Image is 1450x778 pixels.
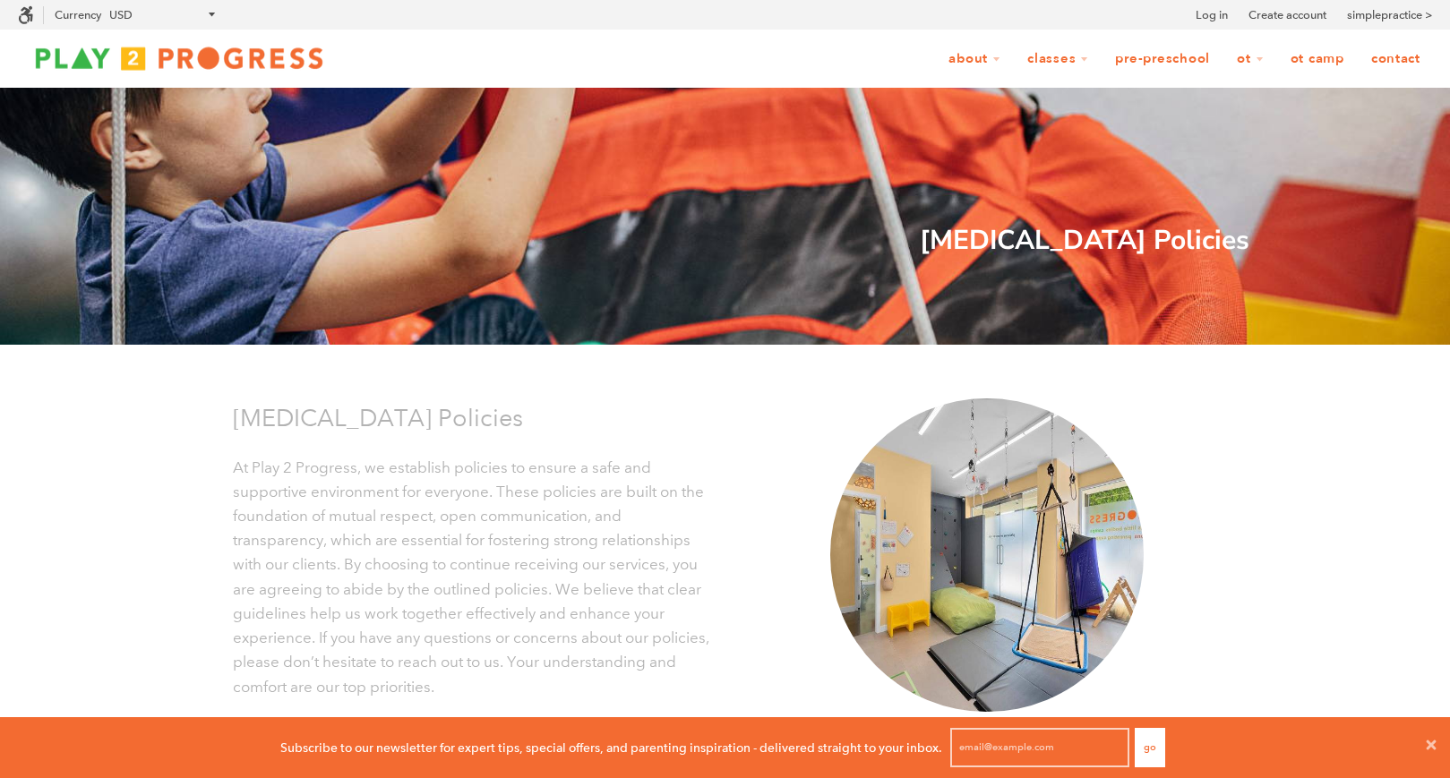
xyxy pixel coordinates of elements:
[233,398,712,437] p: [MEDICAL_DATA] Policies
[1225,42,1275,76] a: OT
[280,738,942,757] p: Subscribe to our newsletter for expert tips, special offers, and parenting inspiration - delivere...
[1360,42,1432,76] a: Contact
[920,222,1249,259] strong: [MEDICAL_DATA] Policies
[1016,42,1100,76] a: Classes
[55,8,101,21] label: Currency
[1347,6,1432,24] a: simplepractice >
[1135,728,1165,767] button: Go
[1103,42,1222,76] a: Pre-Preschool
[937,42,1012,76] a: About
[950,728,1129,767] input: email@example.com
[233,456,712,699] p: At Play 2 Progress, we establish policies to ensure a safe and supportive environment for everyon...
[1196,6,1228,24] a: Log in
[18,40,340,76] img: Play2Progress logo
[1248,6,1326,24] a: Create account
[1279,42,1356,76] a: OT Camp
